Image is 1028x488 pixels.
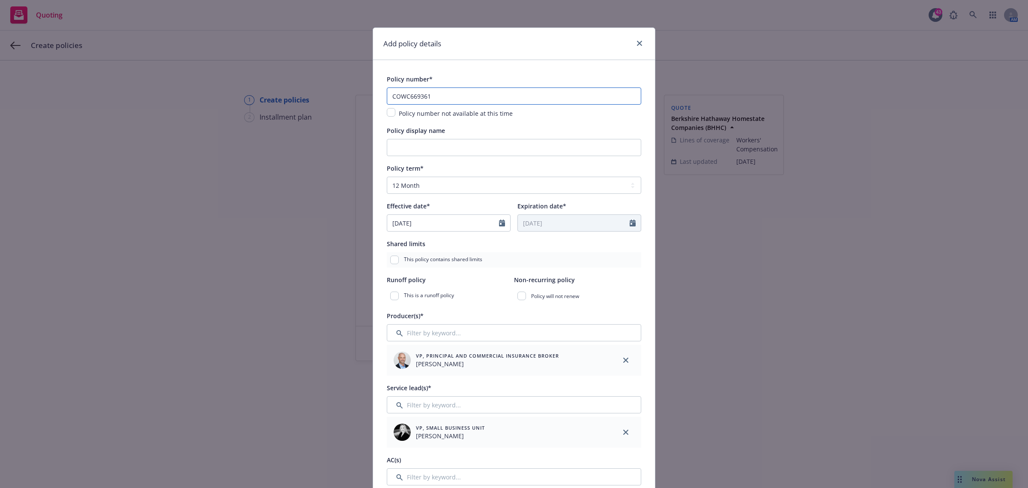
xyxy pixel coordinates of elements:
[387,468,641,485] input: Filter by keyword...
[387,312,424,320] span: Producer(s)*
[514,288,641,304] div: Policy will not renew
[399,109,513,117] span: Policy number not available at this time
[387,396,641,413] input: Filter by keyword...
[387,456,401,464] span: AC(s)
[416,424,485,431] span: VP, Small Business Unit
[621,427,631,437] a: close
[416,431,485,440] span: [PERSON_NAME]
[387,127,445,135] span: Policy display name
[394,424,411,441] img: employee photo
[387,288,514,304] div: This is a runoff policy
[387,276,426,284] span: Runoff policy
[517,202,566,210] span: Expiration date*
[514,276,575,284] span: Non-recurring policy
[394,352,411,369] img: employee photo
[383,38,441,49] h1: Add policy details
[387,202,430,210] span: Effective date*
[630,220,636,226] svg: Calendar
[416,359,559,368] span: [PERSON_NAME]
[499,220,505,226] svg: Calendar
[518,215,630,231] input: MM/DD/YYYY
[387,164,424,172] span: Policy term*
[387,384,431,392] span: Service lead(s)*
[634,38,645,48] a: close
[387,75,433,83] span: Policy number*
[621,355,631,365] a: close
[387,215,499,231] input: MM/DD/YYYY
[416,352,559,359] span: VP, Principal and Commercial Insurance Broker
[387,240,425,248] span: Shared limits
[387,324,641,341] input: Filter by keyword...
[387,252,641,268] div: This policy contains shared limits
